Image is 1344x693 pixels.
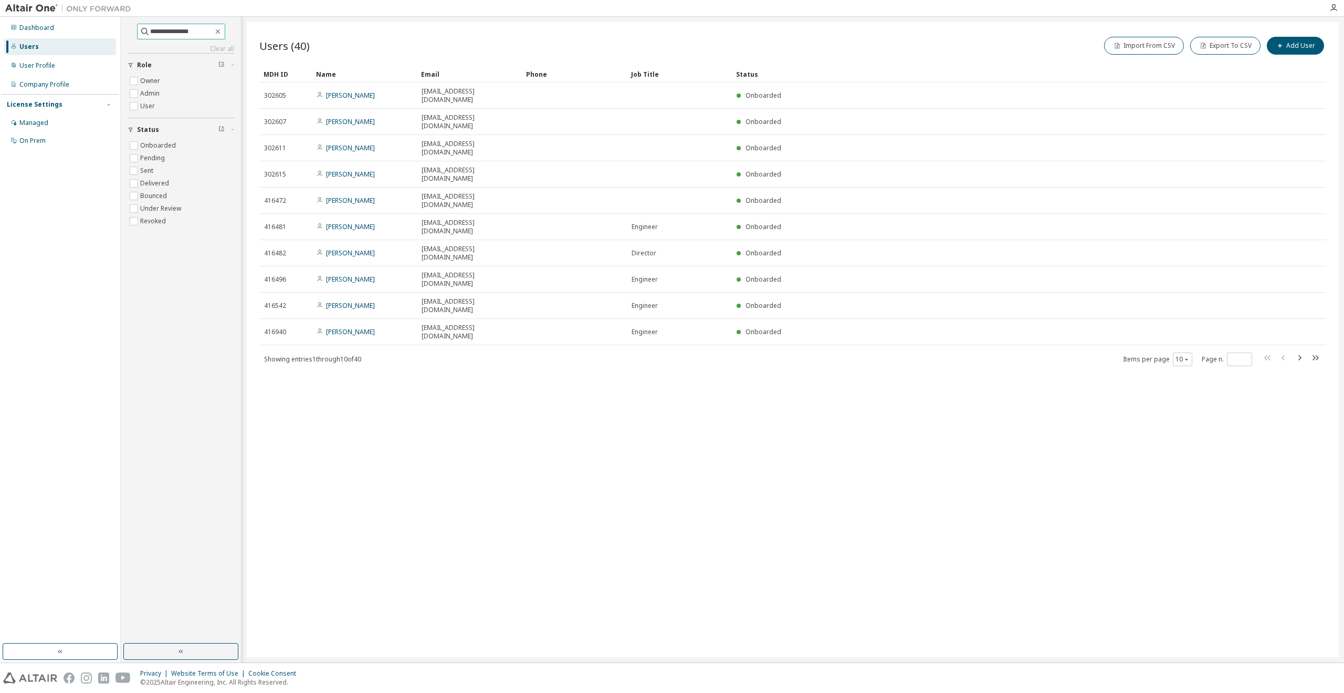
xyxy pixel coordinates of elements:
span: Onboarded [745,196,781,205]
div: Website Terms of Use [171,669,248,678]
a: [PERSON_NAME] [326,327,375,336]
span: 302605 [264,91,286,100]
button: Status [128,118,234,141]
span: [EMAIL_ADDRESS][DOMAIN_NAME] [422,87,517,104]
span: [EMAIL_ADDRESS][DOMAIN_NAME] [422,219,517,235]
label: Owner [140,75,162,87]
span: 416940 [264,328,286,336]
img: linkedin.svg [98,673,109,684]
label: Delivered [140,177,171,190]
img: Altair One [5,3,136,14]
label: Pending [140,152,167,164]
label: Revoked [140,215,168,227]
div: Dashboard [19,24,54,32]
span: Onboarded [745,143,781,152]
span: Onboarded [745,327,781,336]
span: [EMAIL_ADDRESS][DOMAIN_NAME] [422,245,517,262]
div: Name [316,66,413,82]
span: Onboarded [745,249,781,257]
div: On Prem [19,137,46,145]
div: Status [736,66,1272,82]
div: Email [421,66,518,82]
span: Onboarded [745,275,781,284]
a: [PERSON_NAME] [326,196,375,205]
button: Add User [1267,37,1324,55]
span: [EMAIL_ADDRESS][DOMAIN_NAME] [422,192,517,209]
p: © 2025 Altair Engineering, Inc. All Rights Reserved. [140,678,302,687]
label: Onboarded [140,139,178,152]
a: [PERSON_NAME] [326,143,375,152]
span: 302615 [264,170,286,179]
label: Admin [140,87,162,100]
span: 302611 [264,144,286,152]
span: Engineer [632,223,658,231]
a: [PERSON_NAME] [326,170,375,179]
label: Under Review [140,202,183,215]
span: Role [137,61,152,69]
div: Cookie Consent [248,669,302,678]
img: altair_logo.svg [3,673,57,684]
div: User Profile [19,61,55,70]
div: Job Title [631,66,728,82]
a: [PERSON_NAME] [326,91,375,100]
span: 416472 [264,196,286,205]
div: Users [19,43,39,51]
div: Managed [19,119,48,127]
span: Onboarded [745,301,781,310]
label: Bounced [140,190,169,202]
span: 302607 [264,118,286,126]
span: [EMAIL_ADDRESS][DOMAIN_NAME] [422,113,517,130]
a: Clear all [128,45,234,53]
span: Clear filter [218,61,225,69]
span: 416496 [264,275,286,284]
button: 10 [1175,355,1190,364]
span: [EMAIL_ADDRESS][DOMAIN_NAME] [422,297,517,314]
span: [EMAIL_ADDRESS][DOMAIN_NAME] [422,271,517,288]
span: Onboarded [745,91,781,100]
span: Clear filter [218,126,225,134]
span: Engineer [632,275,658,284]
span: Showing entries 1 through 10 of 40 [264,355,361,364]
button: Export To CSV [1190,37,1261,55]
img: facebook.svg [64,673,75,684]
span: Engineer [632,302,658,310]
div: Company Profile [19,80,69,89]
span: 416542 [264,302,286,310]
div: Phone [526,66,623,82]
span: Director [632,249,656,257]
span: Onboarded [745,222,781,231]
div: Privacy [140,669,171,678]
span: [EMAIL_ADDRESS][DOMAIN_NAME] [422,324,517,340]
span: Onboarded [745,170,781,179]
span: [EMAIL_ADDRESS][DOMAIN_NAME] [422,140,517,157]
button: Role [128,54,234,77]
a: [PERSON_NAME] [326,222,375,231]
button: Import From CSV [1104,37,1184,55]
img: youtube.svg [115,673,131,684]
img: instagram.svg [81,673,92,684]
a: [PERSON_NAME] [326,301,375,310]
span: 416481 [264,223,286,231]
a: [PERSON_NAME] [326,275,375,284]
span: Engineer [632,328,658,336]
span: [EMAIL_ADDRESS][DOMAIN_NAME] [422,166,517,183]
a: [PERSON_NAME] [326,117,375,126]
label: User [140,100,157,112]
div: MDH ID [264,66,308,82]
span: Users (40) [259,38,310,53]
label: Sent [140,164,155,177]
span: 416482 [264,249,286,257]
span: Page n. [1202,353,1252,366]
span: Items per page [1123,353,1192,366]
span: Onboarded [745,117,781,126]
a: [PERSON_NAME] [326,249,375,257]
div: License Settings [7,100,62,109]
span: Status [137,126,159,134]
